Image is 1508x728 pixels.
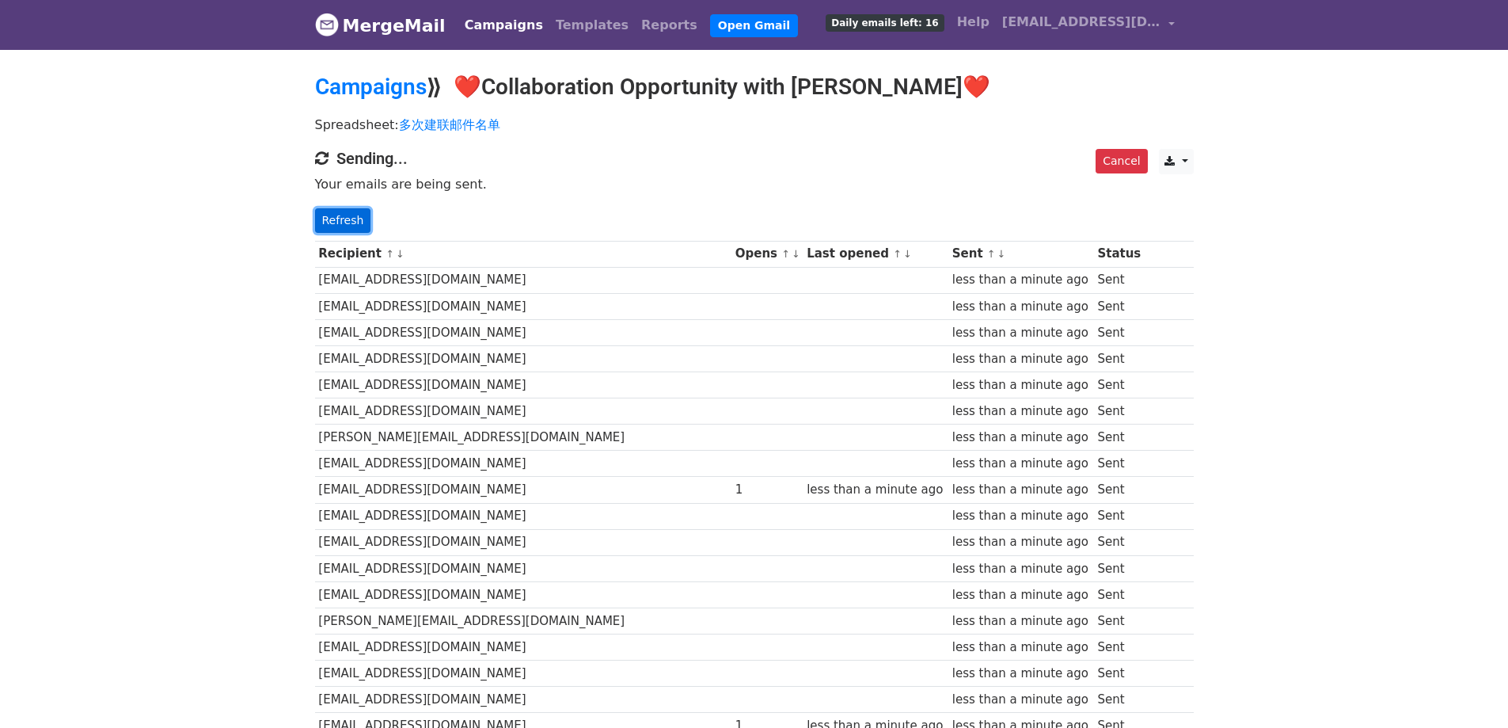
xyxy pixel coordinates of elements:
a: ↓ [997,248,1006,260]
a: Campaigns [315,74,427,100]
div: less than a minute ago [952,691,1090,709]
td: [EMAIL_ADDRESS][DOMAIN_NAME] [315,319,731,345]
div: 聊天小组件 [1429,652,1508,728]
img: MergeMail logo [315,13,339,36]
td: [EMAIL_ADDRESS][DOMAIN_NAME] [315,581,731,608]
a: Refresh [315,208,371,233]
td: [PERSON_NAME][EMAIL_ADDRESS][DOMAIN_NAME] [315,425,731,451]
div: less than a minute ago [807,481,944,499]
div: less than a minute ago [952,455,1090,473]
div: less than a minute ago [952,665,1090,683]
div: less than a minute ago [952,481,1090,499]
td: [EMAIL_ADDRESS][DOMAIN_NAME] [315,293,731,319]
td: Sent [1094,398,1145,425]
a: ↑ [781,248,790,260]
iframe: Chat Widget [1429,652,1508,728]
td: Sent [1094,425,1145,451]
td: Sent [1094,635,1145,661]
td: [EMAIL_ADDRESS][DOMAIN_NAME] [315,267,731,293]
div: less than a minute ago [952,612,1090,631]
td: [EMAIL_ADDRESS][DOMAIN_NAME] [315,555,731,581]
div: less than a minute ago [952,638,1090,657]
div: less than a minute ago [952,533,1090,551]
a: MergeMail [315,9,446,42]
a: Help [951,6,996,38]
td: Sent [1094,687,1145,713]
td: Sent [1094,529,1145,555]
a: 多次建联邮件名单 [399,117,500,132]
div: 1 [735,481,800,499]
td: [EMAIL_ADDRESS][DOMAIN_NAME] [315,345,731,372]
td: Sent [1094,293,1145,319]
div: less than a minute ago [952,560,1090,578]
h2: ⟫ ❤️Collaboration Opportunity with [PERSON_NAME]❤️ [315,74,1194,101]
td: [EMAIL_ADDRESS][DOMAIN_NAME] [315,477,731,503]
div: less than a minute ago [952,350,1090,368]
td: Sent [1094,319,1145,345]
a: ↓ [792,248,800,260]
p: Spreadsheet: [315,116,1194,133]
span: [EMAIL_ADDRESS][DOMAIN_NAME] [1002,13,1160,32]
th: Status [1094,241,1145,267]
td: Sent [1094,477,1145,503]
td: [EMAIL_ADDRESS][DOMAIN_NAME] [315,687,731,713]
p: Your emails are being sent. [315,176,1194,192]
td: [EMAIL_ADDRESS][DOMAIN_NAME] [315,398,731,425]
a: ↑ [893,248,902,260]
a: ↑ [987,248,996,260]
div: less than a minute ago [952,507,1090,525]
td: [EMAIL_ADDRESS][DOMAIN_NAME] [315,661,731,687]
a: Open Gmail [710,14,798,37]
a: ↓ [396,248,405,260]
td: Sent [1094,451,1145,477]
div: less than a minute ago [952,402,1090,421]
td: Sent [1094,345,1145,372]
td: Sent [1094,267,1145,293]
th: Opens [731,241,803,267]
a: Daily emails left: 16 [819,6,950,38]
a: Templates [549,10,635,41]
span: Daily emails left: 16 [826,14,944,32]
div: less than a minute ago [952,271,1090,289]
th: Last opened [803,241,948,267]
td: [EMAIL_ADDRESS][DOMAIN_NAME] [315,529,731,555]
div: less than a minute ago [952,429,1090,447]
div: less than a minute ago [952,298,1090,316]
td: [EMAIL_ADDRESS][DOMAIN_NAME] [315,635,731,661]
td: Sent [1094,608,1145,634]
a: [EMAIL_ADDRESS][DOMAIN_NAME] [996,6,1181,44]
div: less than a minute ago [952,586,1090,604]
a: Campaigns [458,10,549,41]
td: Sent [1094,555,1145,581]
a: Reports [635,10,704,41]
h4: Sending... [315,149,1194,168]
a: ↓ [903,248,912,260]
th: Sent [948,241,1094,267]
div: less than a minute ago [952,376,1090,394]
th: Recipient [315,241,731,267]
a: Cancel [1096,149,1147,173]
td: Sent [1094,372,1145,398]
div: less than a minute ago [952,324,1090,342]
td: Sent [1094,503,1145,529]
td: [EMAIL_ADDRESS][DOMAIN_NAME] [315,372,731,398]
td: Sent [1094,581,1145,608]
a: ↑ [386,248,394,260]
td: [EMAIL_ADDRESS][DOMAIN_NAME] [315,451,731,477]
td: [PERSON_NAME][EMAIL_ADDRESS][DOMAIN_NAME] [315,608,731,634]
td: Sent [1094,661,1145,687]
td: [EMAIL_ADDRESS][DOMAIN_NAME] [315,503,731,529]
